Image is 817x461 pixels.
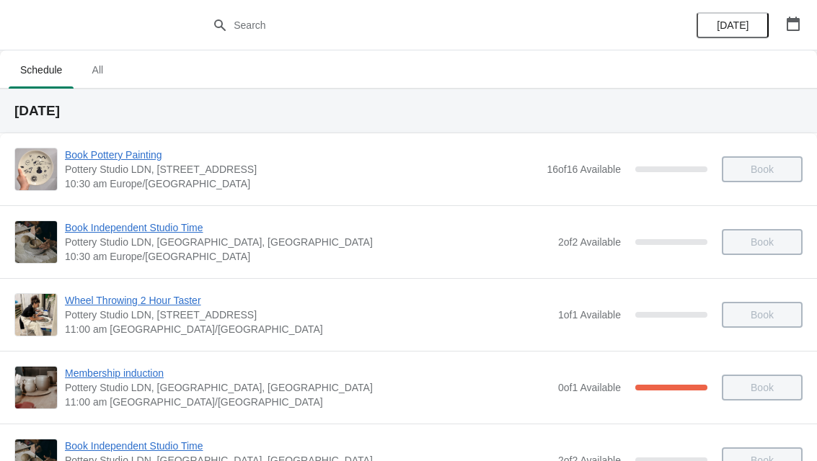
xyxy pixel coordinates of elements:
span: 16 of 16 Available [547,164,621,175]
input: Search [233,12,613,38]
span: Book Pottery Painting [65,148,539,162]
span: 0 of 1 Available [558,382,621,393]
span: 2 of 2 Available [558,236,621,248]
span: 10:30 am Europe/[GEOGRAPHIC_DATA] [65,176,539,191]
span: 11:00 am [GEOGRAPHIC_DATA]/[GEOGRAPHIC_DATA] [65,395,551,409]
h2: [DATE] [14,104,803,118]
img: Membership induction | Pottery Studio LDN, Monro Way, London, UK | 11:00 am Europe/London [15,367,57,408]
span: 1 of 1 Available [558,309,621,321]
span: [DATE] [717,19,748,31]
span: Book Independent Studio Time [65,220,551,235]
span: Wheel Throwing 2 Hour Taster [65,293,551,308]
span: Pottery Studio LDN, [GEOGRAPHIC_DATA], [GEOGRAPHIC_DATA] [65,380,551,395]
span: 11:00 am [GEOGRAPHIC_DATA]/[GEOGRAPHIC_DATA] [65,322,551,336]
span: All [79,57,115,83]
span: Book Independent Studio Time [65,439,551,453]
span: Schedule [9,57,74,83]
button: [DATE] [697,12,769,38]
span: Pottery Studio LDN, [STREET_ADDRESS] [65,162,539,176]
span: Pottery Studio LDN, [GEOGRAPHIC_DATA], [GEOGRAPHIC_DATA] [65,235,551,249]
span: Pottery Studio LDN, [STREET_ADDRESS] [65,308,551,322]
span: Membership induction [65,366,551,380]
img: Book Pottery Painting | Pottery Studio LDN, Unit 1.3, Building A4, 10 Monro Way, London, SE10 0EJ... [15,148,57,190]
img: Wheel Throwing 2 Hour Taster | Pottery Studio LDN, Unit 1.3, Building A4, 10 Monro Way, London, S... [15,294,57,336]
img: Book Independent Studio Time | Pottery Studio LDN, London, UK | 10:30 am Europe/London [15,221,57,262]
span: 10:30 am Europe/[GEOGRAPHIC_DATA] [65,249,551,264]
